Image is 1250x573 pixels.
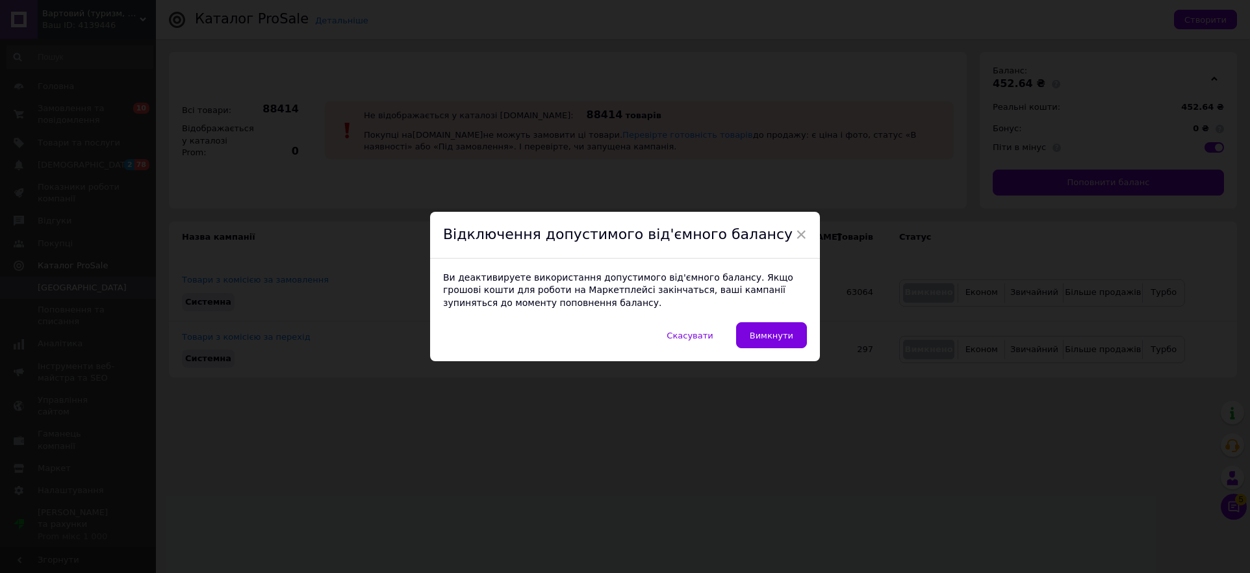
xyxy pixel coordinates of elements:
[443,272,807,310] div: Ви деактивируете використання допустимого від'ємного балансу. Якщо грошові кошти для роботи на Ма...
[750,331,793,340] span: Вимкнути
[653,322,726,348] button: Скасувати
[667,331,713,340] span: Скасувати
[443,226,793,242] span: Відключення допустимого від'ємного балансу
[795,223,807,246] span: ×
[736,322,807,348] button: Вимкнути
